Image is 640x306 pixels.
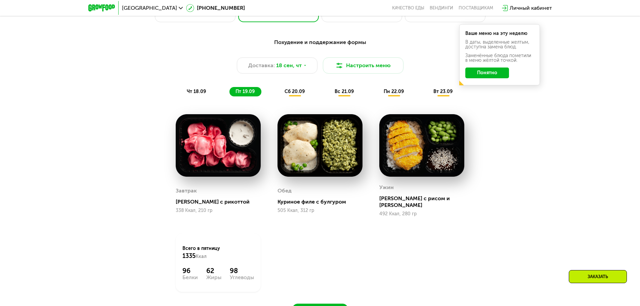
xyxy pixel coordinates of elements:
button: Настроить меню [323,57,403,74]
span: 1335 [182,252,196,260]
div: Жиры [206,275,221,280]
div: 98 [230,267,254,275]
a: [PHONE_NUMBER] [186,4,245,12]
span: чт 18.09 [187,89,206,94]
div: Белки [182,275,198,280]
span: Ккал [196,254,207,259]
a: Вендинги [430,5,453,11]
div: Куриное филе с булгуром [278,199,368,205]
div: Завтрак [176,186,197,196]
div: [PERSON_NAME] с рисом и [PERSON_NAME] [379,195,470,209]
div: В даты, выделенные желтым, доступна замена блюд. [465,40,534,49]
div: Заменённые блюда пометили в меню жёлтой точкой. [465,53,534,63]
span: Доставка: [248,61,275,70]
div: 96 [182,267,198,275]
button: Понятно [465,68,509,78]
div: 492 Ккал, 280 гр [379,211,464,217]
div: 505 Ккал, 312 гр [278,208,362,213]
span: сб 20.09 [285,89,305,94]
div: [PERSON_NAME] с рикоттой [176,199,266,205]
span: пт 19.09 [236,89,255,94]
div: 338 Ккал, 210 гр [176,208,261,213]
div: 62 [206,267,221,275]
div: Ваше меню на эту неделю [465,31,534,36]
a: Качество еды [392,5,424,11]
span: пн 22.09 [384,89,404,94]
div: Всего в пятницу [182,245,254,260]
div: Личный кабинет [510,4,552,12]
span: вт 23.09 [433,89,453,94]
div: поставщикам [459,5,493,11]
div: Ужин [379,182,394,192]
div: Похудение и поддержание формы [121,38,519,47]
span: 18 сен, чт [276,61,302,70]
div: Углеводы [230,275,254,280]
span: вс 21.09 [335,89,354,94]
span: [GEOGRAPHIC_DATA] [122,5,177,11]
div: Обед [278,186,292,196]
div: Заказать [569,270,627,283]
